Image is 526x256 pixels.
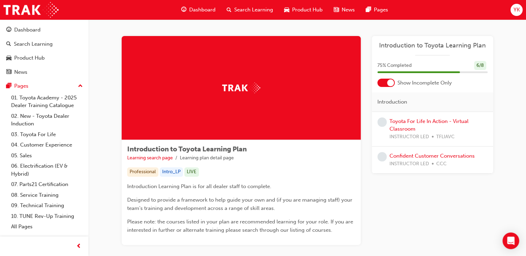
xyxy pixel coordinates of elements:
span: prev-icon [76,242,81,251]
span: TFLIAVC [436,133,455,141]
span: search-icon [227,6,231,14]
span: 75 % Completed [377,62,412,70]
a: 06. Electrification (EV & Hybrid) [8,161,86,179]
span: pages-icon [366,6,371,14]
span: Designed to provide a framework to help guide your own and (if you are managing staff) your team'... [127,197,354,211]
a: All Pages [8,221,86,232]
img: Trak [3,2,59,18]
span: search-icon [6,41,11,47]
div: News [14,68,27,76]
span: News [342,6,355,14]
a: Learning search page [127,155,173,161]
a: Toyota For Life In Action - Virtual Classroom [389,118,468,132]
span: Show Incomplete Only [397,79,452,87]
span: Introduction to Toyota Learning Plan [127,145,247,153]
span: pages-icon [6,83,11,89]
button: DashboardSearch LearningProduct HubNews [3,22,86,80]
li: Learning plan detail page [180,154,234,162]
button: YK [510,4,523,16]
span: Please note: the courses listed in your plan are recommended learning for your role. If you are i... [127,219,354,233]
span: Product Hub [292,6,323,14]
a: news-iconNews [328,3,360,17]
span: Search Learning [234,6,273,14]
span: CCC [436,160,447,168]
a: Confident Customer Conversations [389,153,475,159]
a: 05. Sales [8,150,86,161]
a: 02. New - Toyota Dealer Induction [8,111,86,129]
a: Product Hub [3,52,86,64]
button: Pages [3,80,86,92]
a: 08. Service Training [8,190,86,201]
a: 07. Parts21 Certification [8,179,86,190]
span: news-icon [6,69,11,76]
span: car-icon [284,6,289,14]
span: Pages [374,6,388,14]
div: Pages [14,82,28,90]
div: Professional [127,167,158,177]
a: 09. Technical Training [8,200,86,211]
a: 03. Toyota For Life [8,129,86,140]
div: LIVE [184,167,199,177]
div: 6 / 8 [474,61,486,70]
span: YK [513,6,519,14]
a: search-iconSearch Learning [221,3,279,17]
div: Open Intercom Messenger [502,232,519,249]
span: Dashboard [189,6,216,14]
span: car-icon [6,55,11,61]
span: learningRecordVerb_NONE-icon [377,152,387,161]
span: news-icon [334,6,339,14]
span: Introduction [377,98,407,106]
span: INSTRUCTOR LED [389,133,429,141]
div: Intro_LP [160,167,183,177]
a: pages-iconPages [360,3,394,17]
div: Search Learning [14,40,53,48]
a: 10. TUNE Rev-Up Training [8,211,86,222]
a: car-iconProduct Hub [279,3,328,17]
span: Introduction Learning Plan is for all dealer staff to complete. [127,183,271,189]
a: 04. Customer Experience [8,140,86,150]
div: Product Hub [14,54,45,62]
span: guage-icon [181,6,186,14]
span: up-icon [78,82,83,91]
div: Dashboard [14,26,41,34]
a: News [3,66,86,79]
a: guage-iconDashboard [176,3,221,17]
span: learningRecordVerb_NONE-icon [377,117,387,127]
span: guage-icon [6,27,11,33]
img: Trak [222,82,260,93]
a: Search Learning [3,38,86,51]
a: Dashboard [3,24,86,36]
span: INSTRUCTOR LED [389,160,429,168]
a: Introduction to Toyota Learning Plan [377,42,488,50]
a: 01. Toyota Academy - 2025 Dealer Training Catalogue [8,92,86,111]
